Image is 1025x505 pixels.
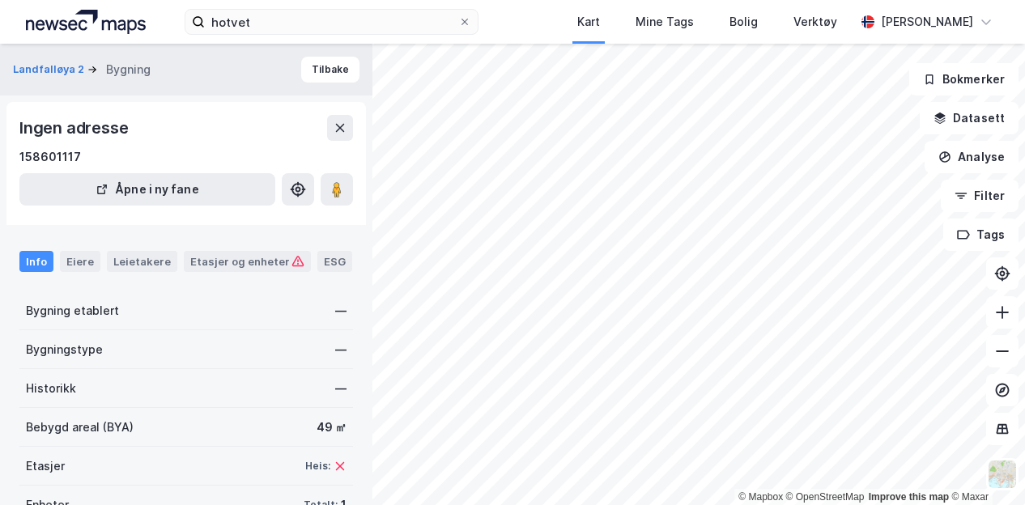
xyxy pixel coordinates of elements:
[925,141,1019,173] button: Analyse
[869,491,949,503] a: Improve this map
[944,427,1025,505] div: Kontrollprogram for chat
[317,251,352,272] div: ESG
[19,147,81,167] div: 158601117
[13,62,87,78] button: Landfalløya 2
[729,12,758,32] div: Bolig
[909,63,1019,95] button: Bokmerker
[205,10,458,34] input: Søk på adresse, matrikkel, gårdeiere, leietakere eller personer
[26,340,103,359] div: Bygningstype
[944,427,1025,505] iframe: Chat Widget
[26,379,76,398] div: Historikk
[577,12,600,32] div: Kart
[305,460,330,473] div: Heis:
[19,173,275,206] button: Åpne i ny fane
[335,379,347,398] div: —
[335,340,347,359] div: —
[19,251,53,272] div: Info
[941,180,1019,212] button: Filter
[786,491,865,503] a: OpenStreetMap
[19,115,131,141] div: Ingen adresse
[881,12,973,32] div: [PERSON_NAME]
[26,10,146,34] img: logo.a4113a55bc3d86da70a041830d287a7e.svg
[738,491,783,503] a: Mapbox
[636,12,694,32] div: Mine Tags
[317,418,347,437] div: 49 ㎡
[335,301,347,320] div: —
[107,251,177,272] div: Leietakere
[26,418,134,437] div: Bebygd areal (BYA)
[26,301,119,320] div: Bygning etablert
[106,60,151,79] div: Bygning
[920,102,1019,134] button: Datasett
[26,456,65,476] div: Etasjer
[190,254,304,269] div: Etasjer og enheter
[301,57,359,83] button: Tilbake
[60,251,100,272] div: Eiere
[793,12,837,32] div: Verktøy
[943,219,1019,251] button: Tags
